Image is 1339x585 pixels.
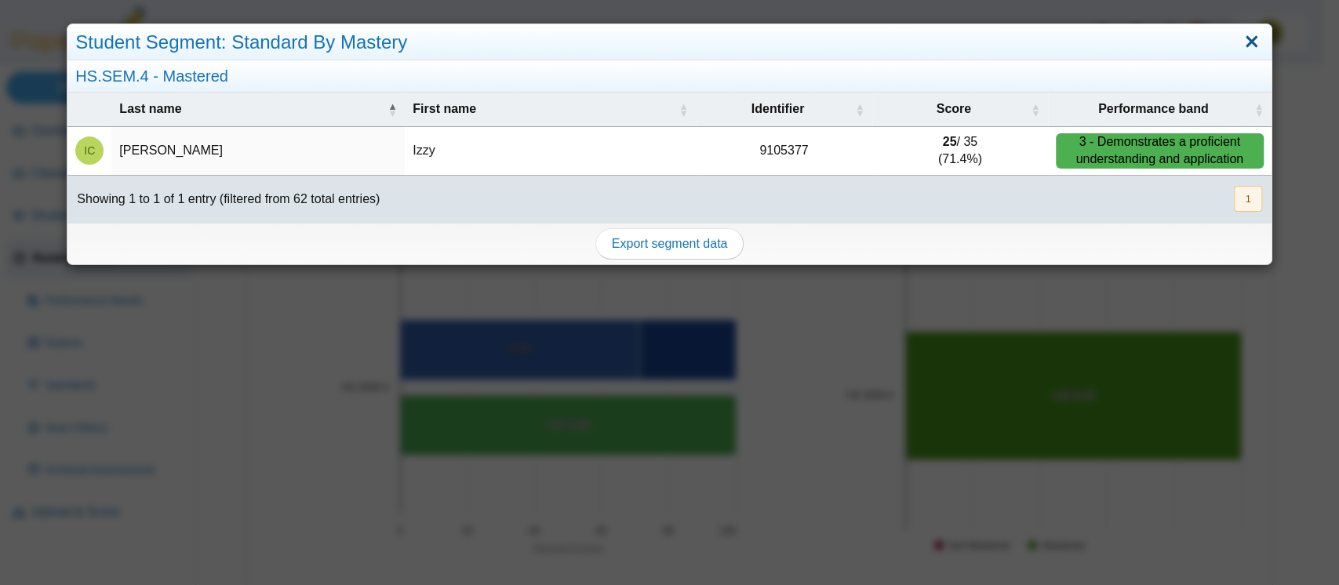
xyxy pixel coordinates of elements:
td: Izzy [405,127,696,176]
td: 9105377 [696,127,872,176]
span: Score : Activate to sort [1031,102,1040,118]
a: Close [1239,29,1264,56]
button: 1 [1234,186,1261,212]
span: Score [880,100,1028,118]
span: First name : Activate to sort [679,102,688,118]
span: Performance band [1056,100,1251,118]
nav: pagination [1232,186,1261,212]
a: Export segment data [595,228,744,260]
span: First name [413,100,675,118]
span: Identifier : Activate to sort [855,102,864,118]
span: Performance band : Activate to sort [1254,102,1264,118]
span: Last name : Activate to invert sorting [388,102,397,118]
div: Student Segment: Standard By Mastery [67,24,1271,61]
td: [PERSON_NAME] [111,127,405,176]
span: Export segment data [612,237,728,250]
td: / 35 (71.4%) [872,127,1048,176]
span: Last name [119,100,384,118]
b: 25 [943,135,957,148]
div: 3 - Demonstrates a proficient understanding and application [1056,133,1264,169]
div: HS.SEM.4 - Mastered [67,60,1271,93]
span: Izzy Cruz-Bautista [84,145,95,156]
span: Identifier [704,100,852,118]
div: Showing 1 to 1 of 1 entry (filtered from 62 total entries) [67,176,380,223]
